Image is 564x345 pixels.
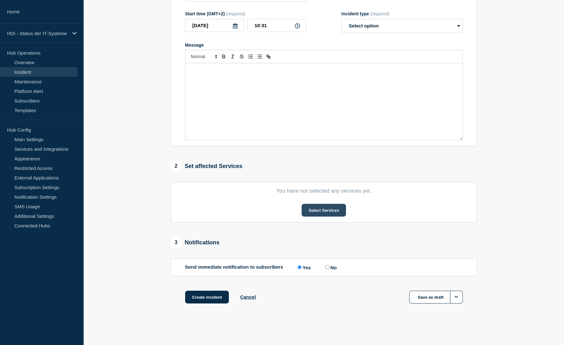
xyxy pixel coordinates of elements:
input: No [325,265,329,269]
button: Create incident [185,291,229,303]
span: 3 [171,237,182,248]
div: Message [185,42,463,48]
div: Message [185,63,462,140]
input: HH:MM [247,19,306,32]
div: Start time (GMT+2) [185,11,306,16]
button: Cancel [240,294,256,300]
button: Toggle bold text [219,53,228,60]
button: Toggle italic text [228,53,237,60]
span: (required) [226,11,245,16]
label: No [324,264,337,270]
p: Send immediate notification to subscribers [185,264,283,270]
select: Incident type [342,19,463,33]
button: Options [450,291,463,303]
div: Notifications [171,237,220,248]
button: Save as draft [409,291,463,303]
button: Toggle link [264,53,273,60]
button: Toggle ordered list [246,53,255,60]
span: 2 [171,161,182,172]
button: Toggle bulleted list [255,53,264,60]
input: Yes [297,265,302,269]
p: HDI - Status der IT-Systeme [7,31,68,36]
span: Font size [188,53,219,60]
div: Incident type [342,11,463,16]
button: Toggle strikethrough text [237,53,246,60]
span: (required) [370,11,390,16]
input: YYYY-MM-DD [185,19,244,32]
p: You have not selected any services yet. [185,188,463,194]
div: Send immediate notification to subscribers [185,264,463,270]
div: Set affected Services [171,161,243,172]
label: Yes [296,264,311,270]
button: Select Services [302,204,346,217]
